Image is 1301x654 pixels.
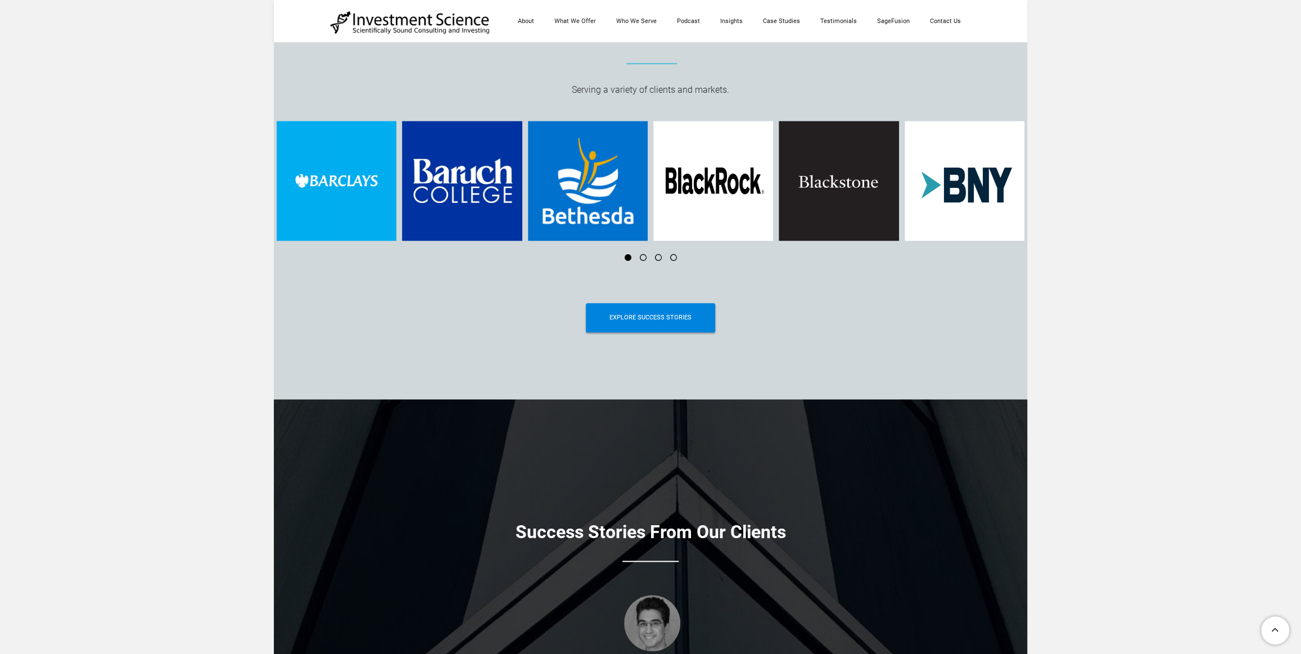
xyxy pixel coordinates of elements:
[779,121,898,241] img: blackstone-orig-5f3d5ddc7100d-6012d714633ad.png
[905,121,1024,241] img: -67b014089e04c.png
[586,303,715,332] a: Explore Success Stories
[622,561,679,562] img: Picture
[617,52,684,71] img: Picture
[624,595,680,651] img: Management-Consultant
[330,10,490,35] img: Investment Science | NYC Consulting Services
[277,121,396,241] img: -67b011762656f.png
[609,303,692,332] span: Explore Success Stories
[1257,612,1295,648] a: To Top
[402,121,522,241] img: baruch-college-65ccd8bbea922.png
[653,121,773,241] img: -67b01346eeea1.png
[528,121,648,241] img: Bethesda-616b466ec3856.jpg
[330,82,971,98] div: Serving a variety of clients and markets.
[544,23,758,44] font: Clients We've Worked With
[516,521,786,543] font: Success Stories From Our Clients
